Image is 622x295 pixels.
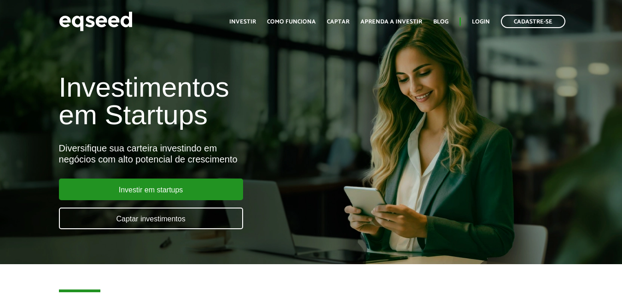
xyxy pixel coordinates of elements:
[472,19,490,25] a: Login
[59,74,356,129] h1: Investimentos em Startups
[433,19,448,25] a: Blog
[229,19,256,25] a: Investir
[59,208,243,229] a: Captar investimentos
[501,15,565,28] a: Cadastre-se
[360,19,422,25] a: Aprenda a investir
[267,19,316,25] a: Como funciona
[59,143,356,165] div: Diversifique sua carteira investindo em negócios com alto potencial de crescimento
[327,19,349,25] a: Captar
[59,9,133,34] img: EqSeed
[59,179,243,200] a: Investir em startups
